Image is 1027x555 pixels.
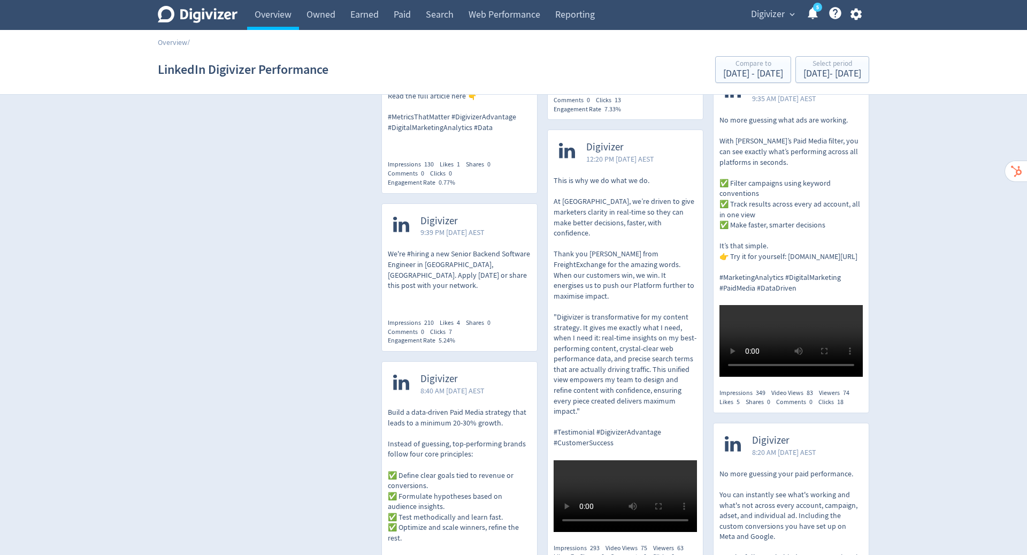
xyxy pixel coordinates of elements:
[723,69,783,79] div: [DATE] - [DATE]
[430,328,458,337] div: Clicks
[747,6,798,23] button: Digivizer
[719,115,863,293] p: No more guessing what ads are working. With [PERSON_NAME]’s Paid Media filter, you can see exactl...
[809,398,813,406] span: 0
[653,544,689,553] div: Viewers
[719,398,746,407] div: Likes
[737,398,740,406] span: 5
[158,52,328,87] h1: LinkedIn Digivizer Performance
[382,204,537,310] a: Digivizer9:39 PM [DATE] AESTWe're #hiring a new Senior Backend Software Engineer in [GEOGRAPHIC_D...
[819,389,855,398] div: Viewers
[440,318,466,328] div: Likes
[487,318,490,327] span: 0
[596,96,627,105] div: Clicks
[615,96,621,104] span: 13
[756,389,765,397] span: 349
[604,105,621,113] span: 7.33%
[487,160,490,169] span: 0
[752,435,816,447] span: Digivizer
[807,389,813,397] span: 83
[457,160,460,169] span: 1
[752,447,816,458] span: 8:20 AM [DATE] AEST
[388,249,531,291] p: We're #hiring a new Senior Backend Software Engineer in [GEOGRAPHIC_DATA], [GEOGRAPHIC_DATA]. App...
[554,544,606,553] div: Impressions
[440,160,466,169] div: Likes
[457,318,460,327] span: 4
[439,178,455,187] span: 0.77%
[187,37,190,47] span: /
[388,328,430,337] div: Comments
[388,160,440,169] div: Impressions
[586,141,654,154] span: Digivizer
[424,160,434,169] span: 130
[837,398,844,406] span: 18
[606,544,653,553] div: Video Views
[424,318,434,327] span: 210
[723,60,783,69] div: Compare to
[420,385,485,396] span: 8:40 AM [DATE] AEST
[439,336,455,345] span: 5.24%
[554,96,596,105] div: Comments
[466,318,496,328] div: Shares
[430,169,458,178] div: Clicks
[816,4,819,11] text: 5
[771,389,819,398] div: Video Views
[641,544,647,552] span: 75
[158,37,187,47] a: Overview
[388,336,461,345] div: Engagement Rate
[813,3,822,12] a: 5
[803,69,861,79] div: [DATE] - [DATE]
[420,373,485,385] span: Digivizer
[388,318,440,328] div: Impressions
[677,544,684,552] span: 63
[752,93,816,104] span: 9:35 AM [DATE] AEST
[420,227,485,238] span: 9:39 PM [DATE] AEST
[548,130,703,535] a: Digivizer12:20 PM [DATE] AESTThis is why we do what we do. At [GEOGRAPHIC_DATA], we’re driven to ...
[751,6,785,23] span: Digivizer
[421,169,424,178] span: 0
[746,398,776,407] div: Shares
[421,328,424,336] span: 0
[795,56,869,83] button: Select period[DATE]- [DATE]
[843,389,849,397] span: 74
[420,215,485,227] span: Digivizer
[554,105,627,114] div: Engagement Rate
[449,169,452,178] span: 0
[767,398,770,406] span: 0
[776,398,818,407] div: Comments
[466,160,496,169] div: Shares
[714,70,869,380] a: Digivizer9:35 AM [DATE] AESTNo more guessing what ads are working. With [PERSON_NAME]’s Paid Medi...
[449,328,452,336] span: 7
[586,154,654,164] span: 12:20 PM [DATE] AEST
[388,178,461,187] div: Engagement Rate
[787,10,797,19] span: expand_more
[388,169,430,178] div: Comments
[803,60,861,69] div: Select period
[719,389,771,398] div: Impressions
[587,96,590,104] span: 0
[554,176,697,448] p: This is why we do what we do. At [GEOGRAPHIC_DATA], we’re driven to give marketers clarity in rea...
[715,56,791,83] button: Compare to[DATE] - [DATE]
[590,544,600,552] span: 293
[818,398,849,407] div: Clicks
